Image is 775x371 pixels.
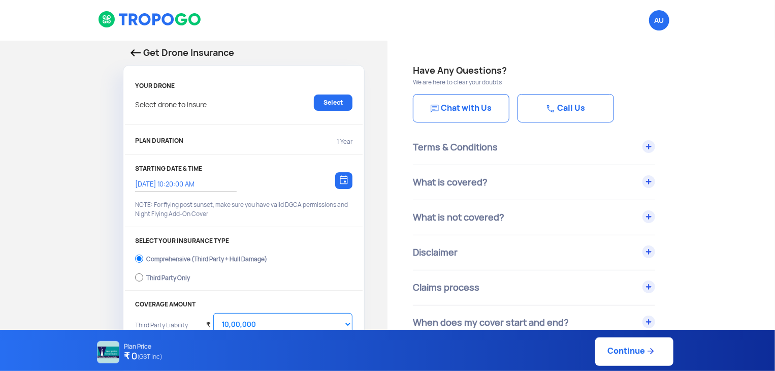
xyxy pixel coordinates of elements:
p: Select drone to insure [135,95,207,111]
div: Third Party Only [146,274,190,279]
span: (GST inc) [138,350,163,363]
p: We are here to clear your doubts [413,78,750,87]
div: What is not covered? [413,200,655,235]
div: Disclaimer [413,235,655,270]
p: Third Party Liability [135,321,199,344]
p: YOUR DRONE [135,82,352,89]
div: ₹ [206,308,211,336]
img: ic_arrow_forward_blue.svg [645,346,656,356]
div: When does my cover start and end? [413,305,655,340]
input: Third Party Only [135,270,143,285]
a: Call Us [518,94,614,122]
img: Chat [431,105,439,113]
p: Get Drone Insurance [131,46,357,60]
img: Back [131,49,141,56]
img: logoHeader.svg [98,11,202,28]
p: SELECT YOUR INSURANCE TYPE [135,237,352,244]
img: Chat [546,105,555,113]
p: STARTING DATE & TIME [135,165,352,172]
span: Anonymous User [649,10,669,30]
a: Continue [595,337,673,366]
a: Chat with Us [413,94,509,122]
img: NATIONAL [97,341,119,363]
div: Comprehensive (Third Party + Hull Damage) [146,256,267,260]
h4: ₹ 0 [124,350,163,363]
p: 1 Year [337,137,352,146]
h4: Have Any Questions? [413,64,750,78]
a: Select [314,95,352,111]
p: PLAN DURATION [135,137,183,146]
p: Plan Price [124,343,163,350]
input: Comprehensive (Third Party + Hull Damage) [135,252,143,266]
p: COVERAGE AMOUNT [135,301,352,308]
p: NOTE: For flying post sunset, make sure you have valid DGCA permissions and Night Flying Add-On C... [135,200,352,219]
img: calendar-icon [340,175,348,184]
div: What is covered? [413,165,655,200]
div: Claims process [413,270,655,305]
div: Terms & Conditions [413,130,655,165]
